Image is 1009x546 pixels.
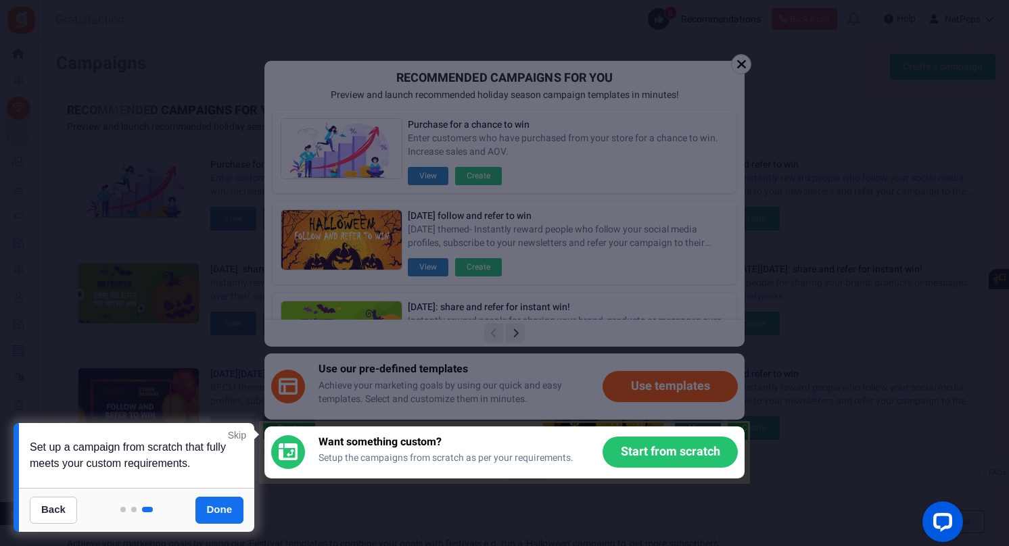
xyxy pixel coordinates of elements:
a: Skip [228,428,246,442]
div: Set up a campaign from scratch that fully meets your custom requirements. [19,423,254,488]
a: Back [30,497,77,524]
a: Done [195,497,244,524]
